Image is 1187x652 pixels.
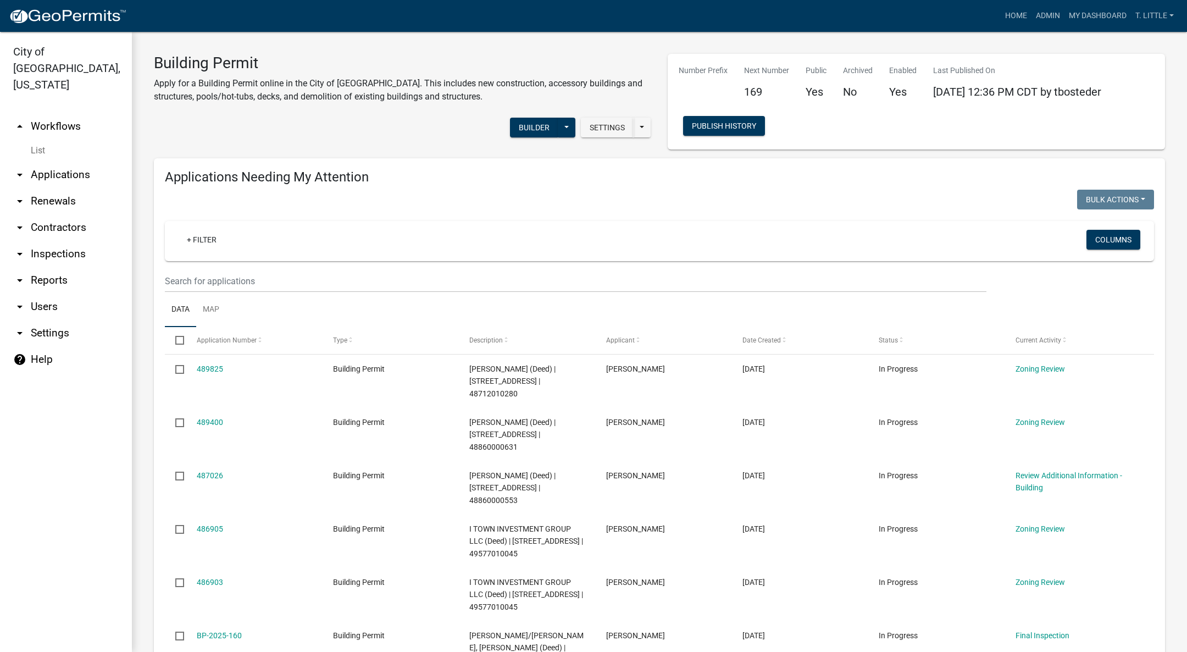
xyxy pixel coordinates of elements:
[323,327,459,353] datatable-header-cell: Type
[606,524,665,533] span: Cody Sinclair
[732,327,868,353] datatable-header-cell: Date Created
[154,77,651,103] p: Apply for a Building Permit online in the City of [GEOGRAPHIC_DATA]. This includes new constructi...
[333,418,385,427] span: Building Permit
[1016,418,1065,427] a: Zoning Review
[606,364,665,373] span: Tim Ballard
[879,578,918,587] span: In Progress
[469,418,556,452] span: STRACHAN, ANDREA (Deed) | 1004 E SALEM AVE | 48860000631
[1016,471,1122,493] a: Review Additional Information - Building
[806,65,827,76] p: Public
[742,336,781,344] span: Date Created
[1077,190,1154,209] button: Bulk Actions
[868,327,1005,353] datatable-header-cell: Status
[165,327,186,353] datatable-header-cell: Select
[197,524,223,533] a: 486905
[333,471,385,480] span: Building Permit
[581,118,634,137] button: Settings
[742,471,765,480] span: 10/02/2025
[13,168,26,181] i: arrow_drop_down
[606,631,665,640] span: Caitlyn Robins
[742,364,765,373] span: 10/08/2025
[510,118,558,137] button: Builder
[742,524,765,533] span: 10/02/2025
[889,85,917,98] h5: Yes
[178,230,225,250] a: + Filter
[742,418,765,427] span: 10/07/2025
[469,336,503,344] span: Description
[186,327,322,353] datatable-header-cell: Application Number
[843,65,873,76] p: Archived
[459,327,595,353] datatable-header-cell: Description
[13,247,26,261] i: arrow_drop_down
[333,578,385,587] span: Building Permit
[1031,5,1064,26] a: Admin
[197,631,242,640] a: BP-2025-160
[165,292,196,328] a: Data
[333,336,347,344] span: Type
[469,524,583,559] span: I TOWN INVESTMENT GROUP LLC (Deed) | 404 S 21ST ST | 49577010045
[13,195,26,208] i: arrow_drop_down
[13,327,26,340] i: arrow_drop_down
[933,85,1101,98] span: [DATE] 12:36 PM CDT by tbosteder
[1086,230,1140,250] button: Columns
[879,364,918,373] span: In Progress
[606,578,665,587] span: Cody Sinclair
[154,54,651,73] h3: Building Permit
[744,85,789,98] h5: 169
[469,364,556,399] span: BAILEY, JAMES BRIAN (Deed) | 2105 N SUMMERCREST ST | 48712010280
[13,221,26,234] i: arrow_drop_down
[879,524,918,533] span: In Progress
[1005,327,1141,353] datatable-header-cell: Current Activity
[1131,5,1178,26] a: T. Little
[1016,364,1065,373] a: Zoning Review
[1016,336,1061,344] span: Current Activity
[933,65,1101,76] p: Last Published On
[1016,578,1065,587] a: Zoning Review
[197,364,223,373] a: 489825
[333,364,385,373] span: Building Permit
[742,578,765,587] span: 10/02/2025
[683,123,765,131] wm-modal-confirm: Workflow Publish History
[333,524,385,533] span: Building Permit
[879,336,898,344] span: Status
[165,169,1154,185] h4: Applications Needing My Attention
[879,631,918,640] span: In Progress
[889,65,917,76] p: Enabled
[196,292,226,328] a: Map
[683,116,765,136] button: Publish History
[197,336,257,344] span: Application Number
[1016,524,1065,533] a: Zoning Review
[333,631,385,640] span: Building Permit
[879,471,918,480] span: In Progress
[843,85,873,98] h5: No
[165,270,986,292] input: Search for applications
[13,274,26,287] i: arrow_drop_down
[13,300,26,313] i: arrow_drop_down
[606,418,665,427] span: Stevie Wells
[606,471,665,480] span: Jonathan Cardamone
[806,85,827,98] h5: Yes
[1064,5,1131,26] a: My Dashboard
[197,578,223,587] a: 486903
[606,336,635,344] span: Applicant
[469,578,583,612] span: I TOWN INVESTMENT GROUP LLC (Deed) | 404 S 21ST ST | 49577010045
[1001,5,1031,26] a: Home
[13,353,26,366] i: help
[744,65,789,76] p: Next Number
[197,471,223,480] a: 487026
[596,327,732,353] datatable-header-cell: Applicant
[879,418,918,427] span: In Progress
[13,120,26,133] i: arrow_drop_up
[469,471,556,505] span: CARDAMONE, JONATHAN R (Deed) | 703 E SALEM AVE | 48860000553
[742,631,765,640] span: 09/13/2025
[1016,631,1069,640] a: Final Inspection
[679,65,728,76] p: Number Prefix
[197,418,223,427] a: 489400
